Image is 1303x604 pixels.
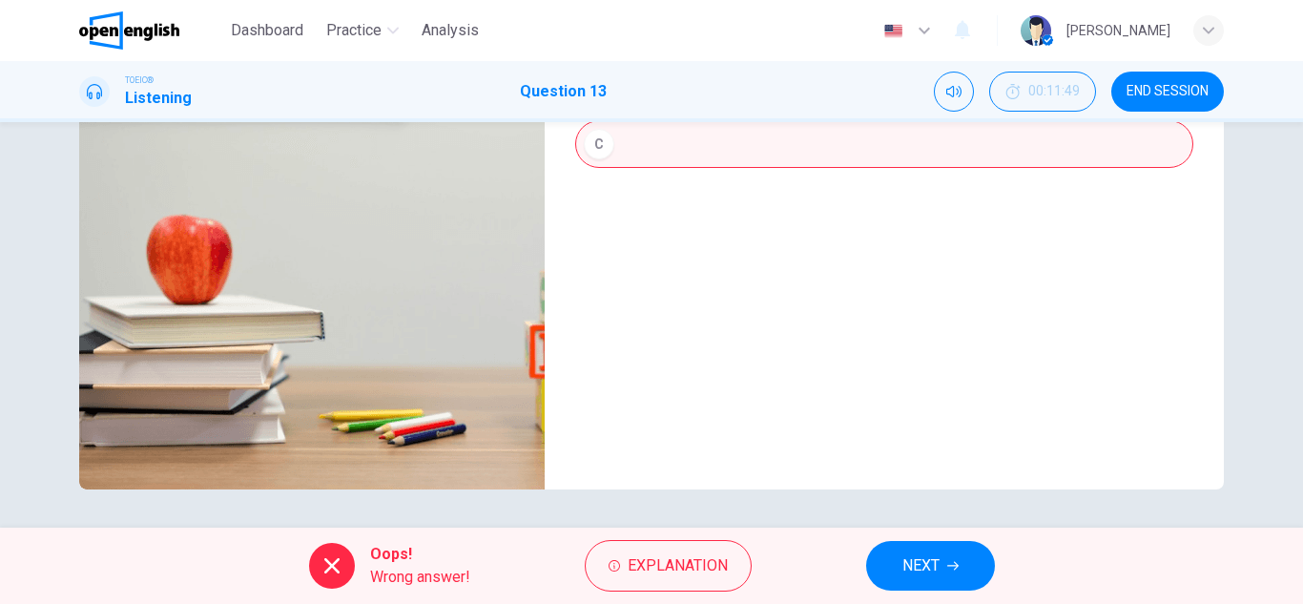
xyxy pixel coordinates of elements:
[370,566,470,589] span: Wrong answer!
[989,72,1096,112] button: 00:11:49
[414,13,486,48] button: Analysis
[422,19,479,42] span: Analysis
[520,80,607,103] h1: Question 13
[1028,84,1080,99] span: 00:11:49
[866,541,995,591] button: NEXT
[585,540,752,592] button: Explanation
[79,25,545,489] img: Question - Response
[934,72,974,112] div: Mute
[628,552,728,579] span: Explanation
[902,552,940,579] span: NEXT
[319,13,406,48] button: Practice
[989,72,1096,112] div: Hide
[125,87,192,110] h1: Listening
[79,11,223,50] a: OpenEnglish logo
[881,24,905,38] img: en
[1021,15,1051,46] img: Profile picture
[79,11,179,50] img: OpenEnglish logo
[223,13,311,48] button: Dashboard
[1127,84,1209,99] span: END SESSION
[1066,19,1170,42] div: [PERSON_NAME]
[326,19,382,42] span: Practice
[1111,72,1224,112] button: END SESSION
[125,73,154,87] span: TOEIC®
[231,19,303,42] span: Dashboard
[370,543,470,566] span: Oops!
